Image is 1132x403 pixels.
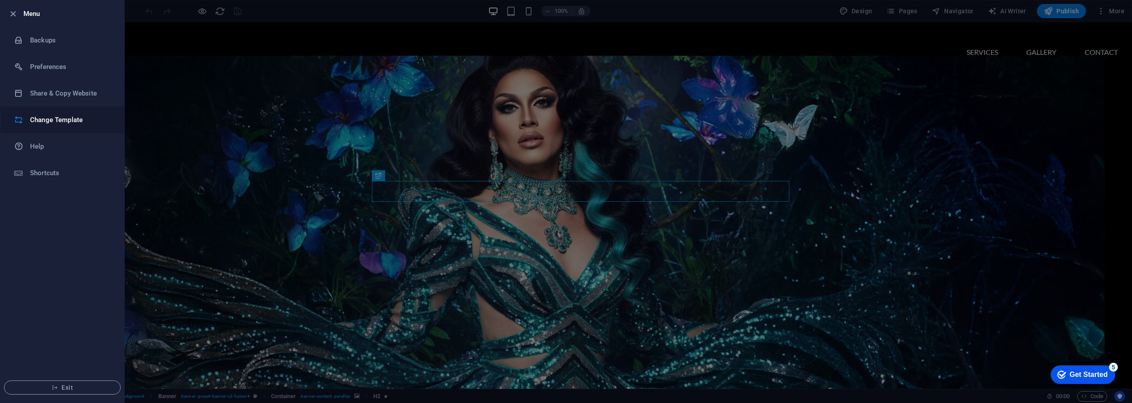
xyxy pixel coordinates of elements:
[26,10,64,18] div: Get Started
[65,2,74,11] div: 5
[7,4,72,23] div: Get Started 5 items remaining, 0% complete
[30,115,112,125] h6: Change Template
[30,168,112,178] h6: Shortcuts
[23,8,117,19] h6: Menu
[30,88,112,99] h6: Share & Copy Website
[4,380,121,395] button: Exit
[11,384,113,391] span: Exit
[0,133,124,160] a: Help
[30,61,112,72] h6: Preferences
[30,35,112,46] h6: Backups
[30,141,112,152] h6: Help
